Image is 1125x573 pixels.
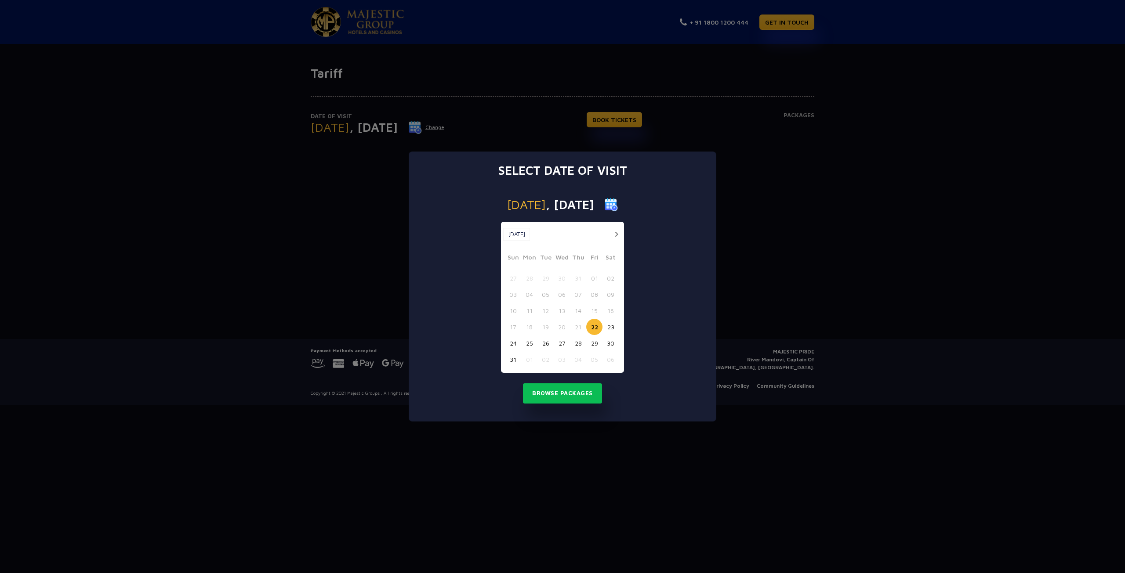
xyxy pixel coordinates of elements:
[537,319,554,335] button: 19
[602,286,619,303] button: 09
[554,286,570,303] button: 06
[554,303,570,319] button: 13
[521,303,537,319] button: 11
[570,286,586,303] button: 07
[602,351,619,368] button: 06
[570,335,586,351] button: 28
[505,252,521,265] span: Sun
[570,270,586,286] button: 31
[602,335,619,351] button: 30
[586,286,602,303] button: 08
[586,252,602,265] span: Fri
[554,335,570,351] button: 27
[586,335,602,351] button: 29
[521,252,537,265] span: Mon
[605,198,618,211] img: calender icon
[507,198,546,211] span: [DATE]
[523,383,602,404] button: Browse Packages
[505,286,521,303] button: 03
[505,351,521,368] button: 31
[570,252,586,265] span: Thu
[537,252,554,265] span: Tue
[602,252,619,265] span: Sat
[602,319,619,335] button: 23
[586,303,602,319] button: 15
[554,270,570,286] button: 30
[537,303,554,319] button: 12
[505,303,521,319] button: 10
[570,351,586,368] button: 04
[521,335,537,351] button: 25
[521,351,537,368] button: 01
[602,270,619,286] button: 02
[554,252,570,265] span: Wed
[537,270,554,286] button: 29
[546,198,594,211] span: , [DATE]
[554,351,570,368] button: 03
[554,319,570,335] button: 20
[586,319,602,335] button: 22
[537,286,554,303] button: 05
[570,319,586,335] button: 21
[503,228,530,241] button: [DATE]
[537,335,554,351] button: 26
[521,319,537,335] button: 18
[498,163,627,178] h3: Select date of visit
[570,303,586,319] button: 14
[521,270,537,286] button: 28
[586,270,602,286] button: 01
[602,303,619,319] button: 16
[505,319,521,335] button: 17
[537,351,554,368] button: 02
[505,335,521,351] button: 24
[505,270,521,286] button: 27
[586,351,602,368] button: 05
[521,286,537,303] button: 04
